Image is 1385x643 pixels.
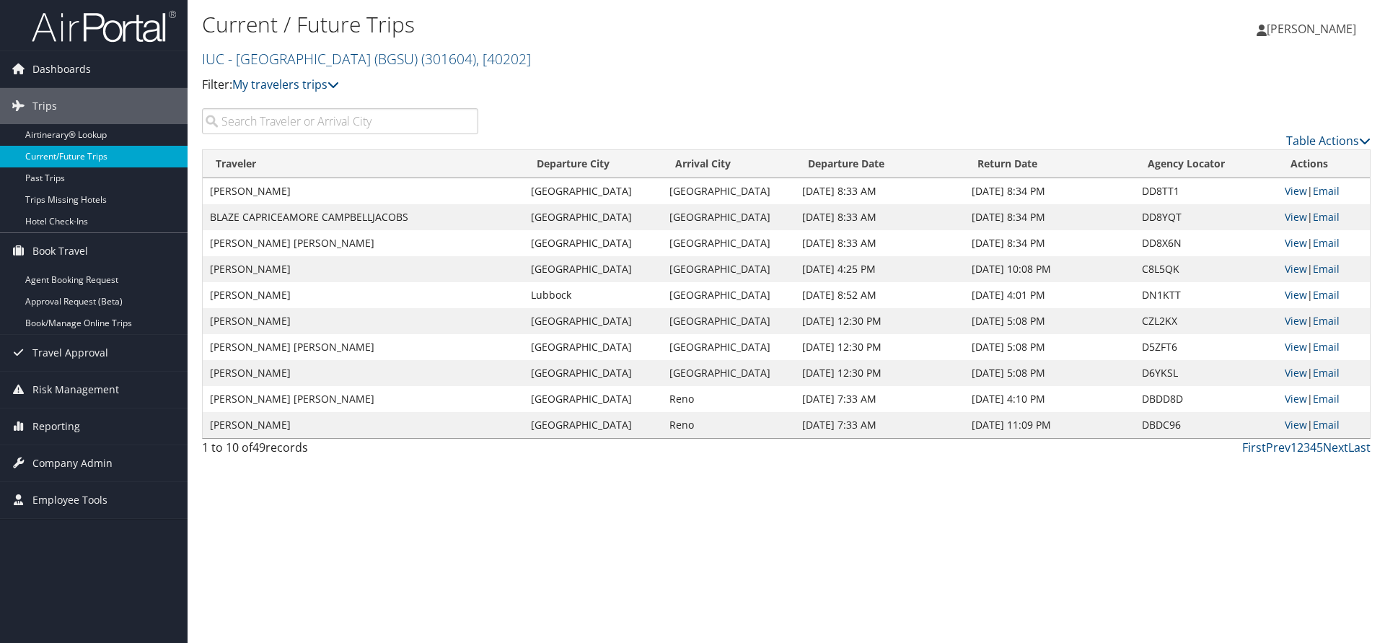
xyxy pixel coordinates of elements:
td: [GEOGRAPHIC_DATA] [662,256,796,282]
td: [GEOGRAPHIC_DATA] [662,334,796,360]
input: Search Traveler or Arrival City [202,108,478,134]
div: 1 to 10 of records [202,439,478,463]
td: [DATE] 12:30 PM [795,360,964,386]
td: | [1278,256,1370,282]
td: [DATE] 4:01 PM [964,282,1134,308]
td: | [1278,204,1370,230]
a: Email [1313,210,1340,224]
a: IUC - [GEOGRAPHIC_DATA] (BGSU) [202,49,531,69]
td: [GEOGRAPHIC_DATA] [524,334,661,360]
span: Book Travel [32,233,88,269]
a: Email [1313,392,1340,406]
td: DD8X6N [1135,230,1278,256]
a: View [1285,340,1307,354]
a: View [1285,288,1307,302]
td: | [1278,386,1370,412]
th: Agency Locator: activate to sort column ascending [1135,150,1278,178]
td: [PERSON_NAME] [PERSON_NAME] [203,334,524,360]
a: View [1285,184,1307,198]
a: 1 [1291,439,1297,455]
a: Email [1313,340,1340,354]
td: [GEOGRAPHIC_DATA] [662,308,796,334]
th: Return Date: activate to sort column ascending [964,150,1134,178]
span: Risk Management [32,372,119,408]
td: DD8YQT [1135,204,1278,230]
td: Reno [662,386,796,412]
td: | [1278,308,1370,334]
td: [DATE] 7:33 AM [795,412,964,438]
td: [GEOGRAPHIC_DATA] [524,178,661,204]
th: Departure City: activate to sort column ascending [524,150,661,178]
a: View [1285,314,1307,328]
td: [DATE] 8:34 PM [964,178,1134,204]
span: ( 301604 ) [421,49,476,69]
td: [GEOGRAPHIC_DATA] [524,230,661,256]
td: [GEOGRAPHIC_DATA] [524,308,661,334]
span: [PERSON_NAME] [1267,21,1356,37]
td: | [1278,178,1370,204]
td: [DATE] 11:09 PM [964,412,1134,438]
td: [DATE] 12:30 PM [795,308,964,334]
a: Email [1313,262,1340,276]
a: Email [1313,314,1340,328]
td: [GEOGRAPHIC_DATA] [524,360,661,386]
td: [PERSON_NAME] [203,412,524,438]
td: [PERSON_NAME] [PERSON_NAME] [203,386,524,412]
td: C8L5QK [1135,256,1278,282]
a: View [1285,418,1307,432]
td: [GEOGRAPHIC_DATA] [524,256,661,282]
td: | [1278,334,1370,360]
td: [DATE] 8:33 AM [795,230,964,256]
td: [PERSON_NAME] [203,178,524,204]
a: 2 [1297,439,1303,455]
a: Email [1313,184,1340,198]
td: | [1278,230,1370,256]
th: Traveler: activate to sort column ascending [203,150,524,178]
a: View [1285,366,1307,380]
a: Email [1313,288,1340,302]
a: View [1285,236,1307,250]
td: CZL2KX [1135,308,1278,334]
td: [DATE] 4:10 PM [964,386,1134,412]
a: Last [1348,439,1371,455]
span: Travel Approval [32,335,108,371]
a: 3 [1303,439,1310,455]
td: | [1278,282,1370,308]
td: [GEOGRAPHIC_DATA] [524,386,661,412]
a: View [1285,210,1307,224]
a: Email [1313,366,1340,380]
a: 5 [1316,439,1323,455]
span: Trips [32,88,57,124]
a: My travelers trips [232,76,339,92]
td: D6YKSL [1135,360,1278,386]
td: [PERSON_NAME] [203,282,524,308]
span: Employee Tools [32,482,107,518]
td: [DATE] 12:30 PM [795,334,964,360]
a: Next [1323,439,1348,455]
td: [GEOGRAPHIC_DATA] [662,230,796,256]
td: D5ZFT6 [1135,334,1278,360]
td: [GEOGRAPHIC_DATA] [662,282,796,308]
a: [PERSON_NAME] [1257,7,1371,51]
td: [PERSON_NAME] [203,308,524,334]
td: [DATE] 4:25 PM [795,256,964,282]
span: 49 [252,439,265,455]
td: | [1278,360,1370,386]
td: DN1KTT [1135,282,1278,308]
td: [GEOGRAPHIC_DATA] [524,204,661,230]
td: [DATE] 5:08 PM [964,360,1134,386]
td: [GEOGRAPHIC_DATA] [662,360,796,386]
h1: Current / Future Trips [202,9,981,40]
td: [PERSON_NAME] [PERSON_NAME] [203,230,524,256]
td: BLAZE CAPRICEAMORE CAMPBELLJACOBS [203,204,524,230]
a: Prev [1266,439,1291,455]
th: Arrival City: activate to sort column ascending [662,150,796,178]
td: [GEOGRAPHIC_DATA] [662,204,796,230]
td: [GEOGRAPHIC_DATA] [662,178,796,204]
a: Email [1313,418,1340,432]
p: Filter: [202,76,981,95]
th: Actions [1278,150,1370,178]
td: [DATE] 5:08 PM [964,334,1134,360]
td: [DATE] 8:33 AM [795,204,964,230]
th: Departure Date: activate to sort column descending [795,150,964,178]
